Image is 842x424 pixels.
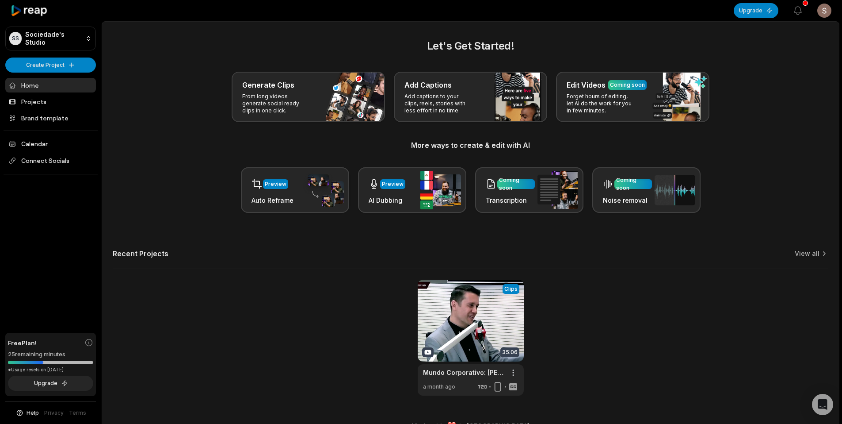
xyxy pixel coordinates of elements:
[812,394,833,415] div: Open Intercom Messenger
[404,80,452,90] h3: Add Captions
[423,368,504,377] a: Mundo Corporativo: [PERSON_NAME] diz como ser feliz no trabalho
[113,38,828,54] h2: Let's Get Started!
[9,32,22,45] div: SS
[5,78,96,93] a: Home
[5,58,96,73] button: Create Project
[265,180,286,188] div: Preview
[242,80,294,90] h3: Generate Clips
[499,176,533,192] div: Coming soon
[655,175,695,205] img: noise_removal.png
[567,93,635,114] p: Forget hours of editing, let AI do the work for you in few minutes.
[113,249,168,258] h2: Recent Projects
[15,409,39,417] button: Help
[8,376,93,391] button: Upgrade
[603,196,652,205] h3: Noise removal
[734,3,778,18] button: Upgrade
[251,196,293,205] h3: Auto Reframe
[242,93,311,114] p: From long videos generate social ready clips in one click.
[537,171,578,209] img: transcription.png
[610,81,645,89] div: Coming soon
[5,153,96,169] span: Connect Socials
[303,173,344,208] img: auto_reframe.png
[567,80,606,90] h3: Edit Videos
[27,409,39,417] span: Help
[5,111,96,125] a: Brand template
[382,180,404,188] div: Preview
[404,93,473,114] p: Add captions to your clips, reels, stories with less effort in no time.
[369,196,405,205] h3: AI Dubbing
[616,176,650,192] div: Coming soon
[5,94,96,109] a: Projects
[795,249,819,258] a: View all
[8,350,93,359] div: 25 remaining minutes
[420,171,461,209] img: ai_dubbing.png
[486,196,535,205] h3: Transcription
[25,31,82,46] p: Sociedade's Studio
[8,366,93,373] div: *Usage resets on [DATE]
[113,140,828,150] h3: More ways to create & edit with AI
[69,409,86,417] a: Terms
[5,136,96,151] a: Calendar
[44,409,64,417] a: Privacy
[8,338,37,347] span: Free Plan!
